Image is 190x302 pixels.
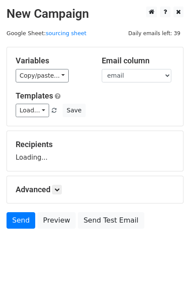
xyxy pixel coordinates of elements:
a: Preview [37,212,76,229]
small: Google Sheet: [7,30,87,36]
a: Load... [16,104,49,117]
button: Save [63,104,85,117]
a: Copy/paste... [16,69,69,82]
h5: Email column [102,56,175,66]
a: sourcing sheet [46,30,87,36]
h5: Recipients [16,140,174,149]
a: Send [7,212,35,229]
h2: New Campaign [7,7,183,21]
a: Templates [16,91,53,100]
h5: Advanced [16,185,174,194]
div: Loading... [16,140,174,162]
h5: Variables [16,56,89,66]
a: Send Test Email [78,212,144,229]
span: Daily emails left: 39 [125,29,183,38]
a: Daily emails left: 39 [125,30,183,36]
